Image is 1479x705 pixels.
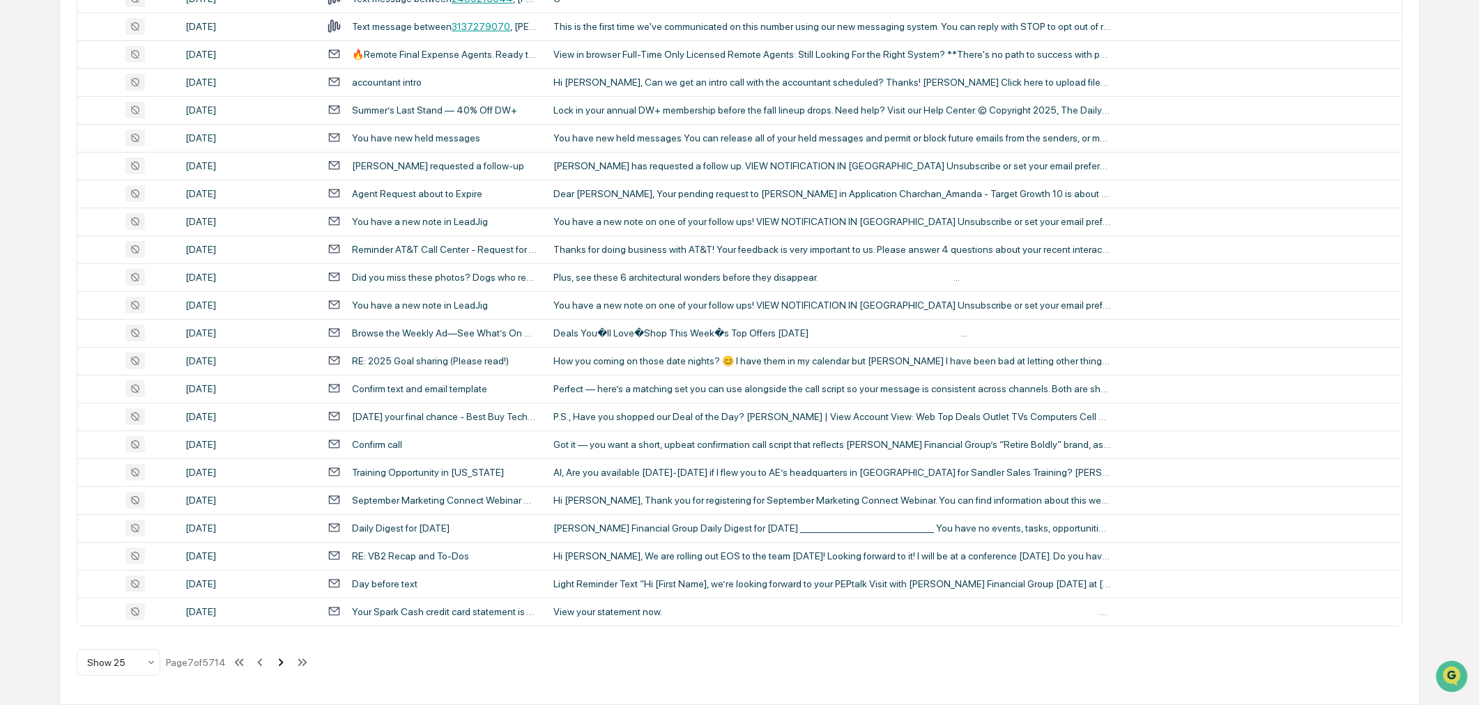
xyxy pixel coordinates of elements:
div: Light Reminder Text “Hi [First Name], we’re looking forward to your PEPtalk Visit with [PERSON_NA... [553,578,1111,589]
div: 🖐️ [14,266,25,277]
a: 🗄️Attestations [95,259,178,284]
a: Powered byPylon [98,325,169,336]
div: Got it — you want a short, upbeat confirmation call script that reflects [PERSON_NAME] Financial ... [553,439,1111,450]
div: Confirm call [352,439,402,450]
div: Dear [PERSON_NAME], Your pending request to [PERSON_NAME] in Application Charchan_Amanda - Target... [553,188,1111,199]
div: You have a new note in LeadJig [352,216,488,227]
div: Al, Are you available [DATE]-[DATE] if I flew you to AE’s headquarters in [GEOGRAPHIC_DATA] for S... [553,467,1111,478]
div: 🔎 [14,293,25,304]
div: [DATE] [185,216,311,227]
img: 1746055101610-c473b297-6a78-478c-a979-82029cc54cd1 [14,196,39,221]
div: [DATE] [185,104,311,116]
a: 🖐️Preclearance [8,259,95,284]
div: Your Spark Cash credit card statement is ready [352,606,537,617]
div: September Marketing Connect Webinar Confirmation [352,495,537,506]
div: [DATE] [185,272,311,283]
div: Page 7 of 5714 [166,657,226,668]
div: Day before text [352,578,417,589]
div: [DATE] [185,21,311,32]
iframe: Open customer support [1434,659,1472,697]
div: Hi [PERSON_NAME], We are rolling out EOS to the team [DATE]! Looking forward to it! I will be at ... [553,550,1111,561]
div: RE: 2025 Goal sharing (Please read!) [352,355,509,366]
div: RE: VB2 Recap and To-Dos [352,550,469,561]
div: 🔥Remote Final Expense Agents. Ready to Sell Without Limits? [352,49,537,60]
div: Reminder AT&T Call Center - Request for Feedback [352,244,537,255]
div: We're available if you need us! [47,210,176,221]
span: Attestations [115,265,173,279]
div: You have a new note in LeadJig [352,300,488,311]
div: Daily Digest for [DATE] [352,522,450,534]
div: Summer’s Last Stand — 40% Off DW+ [352,104,517,116]
div: [DATE] [185,327,311,339]
p: How can we help? [14,118,254,141]
div: Hi [PERSON_NAME], Can we get an intro call with the accountant scheduled? Thanks! [PERSON_NAME] C... [553,77,1111,88]
div: [DATE] [185,188,311,199]
div: [DATE] [185,355,311,366]
div: [DATE] your final chance - Best Buy Tech Fest is too good to miss out on... Just hours left on this [352,411,537,422]
div: [DATE] [185,244,311,255]
a: 3137279070 [452,21,510,32]
div: View your statement now. ͏ ͏ ͏ ͏ ͏ ͏ ͏ ͏ ͏ ͏ ͏ ͏ ͏ ͏ ͏ ͏ ͏ ͏ ͏ ͏ ͏ ͏ ͏ ͏ ͏ ͏ ͏ ͏ ͏ ͏ ͏ ͏ ͏ ͏ ͏ ͏ ... [553,606,1111,617]
div: [DATE] [185,550,311,561]
div: [PERSON_NAME] has requested a follow up. VIEW NOTIFICATION IN [GEOGRAPHIC_DATA] Unsubscribe or se... [553,160,1111,171]
div: [DATE] [185,132,311,144]
img: Greenboard [14,77,42,104]
div: Browse the Weekly Ad—See What’s On Sale [352,327,537,339]
span: Pylon [139,325,169,336]
div: [DATE] [185,49,311,60]
div: You have a new note on one of your follow ups! VIEW NOTIFICATION IN [GEOGRAPHIC_DATA] Unsubscribe... [553,216,1111,227]
div: Training Opportunity in [US_STATE] [352,467,504,478]
div: Did you miss these photos? Dogs who resemble their owners; stunning snails; a city with all the c... [352,272,537,283]
div: Agent Request about to Expire [352,188,482,199]
div: [PERSON_NAME] requested a follow-up [352,160,524,171]
div: View in browser Full-Time Only Licensed Remote Agents: Still Looking For the Right System? **Ther... [553,49,1111,60]
button: Start new chat [237,200,254,217]
div: [DATE] [185,411,311,422]
span: Preclearance [28,265,90,279]
div: [DATE] [185,522,311,534]
div: accountant intro [352,77,422,88]
div: [DATE] [185,467,311,478]
div: [DATE] [185,606,311,617]
div: [DATE] [185,160,311,171]
div: Start new chat [47,196,229,210]
div: How you coming on those date nights? 😊 I have them in my calendar but [PERSON_NAME] I have been b... [553,355,1111,366]
div: Perfect — here’s a matching set you can use alongside the call script so your message is consiste... [553,383,1111,394]
div: Plus, see these 6 architectural wonders before they disappear. ‌ ‌ ‌ ‌ ‌ ‌ ‌ ‌ ‌ ‌ ‌ ‌ ‌ ‌ ‌ ‌ ‌ ... [553,272,1111,283]
div: Text message between , [PERSON_NAME] [352,21,537,32]
div: Deals You�ll Love�Shop This Week�s Top Offers [DATE] ‌ ‌ ‌ ‌ ‌ ‌ ‌ ‌ ‌ ‌ ‌ ‌ ‌ ‌ ‌ ‌ ‌ ‌ ‌ ‌ ‌ ‌ ... [553,327,1111,339]
div: [DATE] [185,495,311,506]
a: 🔎Data Lookup [8,286,93,311]
div: [DATE] [185,77,311,88]
div: [DATE] [185,439,311,450]
div: [DATE] [185,300,311,311]
div: You have new held messages You can release all of your held messages and permit or block future e... [553,132,1111,144]
span: Data Lookup [28,291,88,305]
div: You have a new note on one of your follow ups! VIEW NOTIFICATION IN [GEOGRAPHIC_DATA] Unsubscribe... [553,300,1111,311]
input: Clear [36,153,230,167]
div: Lock in your annual DW+ membership before the fall lineup drops. Need help? Visit our Help Center... [553,104,1111,116]
div: P.S., Have you shopped our Deal of the Day? [PERSON_NAME] | View Account View: Web Top Deals Outl... [553,411,1111,422]
div: Thanks for doing business with AT&T! Your feedback is very important to us. Please answer 4 quest... [553,244,1111,255]
div: [DATE] [185,383,311,394]
div: [DATE] [185,578,311,589]
div: [PERSON_NAME] Financial Group Daily Digest for [DATE] ________________________________ You have n... [553,522,1111,534]
div: Hi [PERSON_NAME], Thank you for registering for September Marketing Connect Webinar. You can find... [553,495,1111,506]
div: 🗄️ [101,266,112,277]
div: You have new held messages [352,132,480,144]
div: Confirm text and email template [352,383,487,394]
div: This is the first time we've communicated on this number using our new messaging system. You can ... [553,21,1111,32]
